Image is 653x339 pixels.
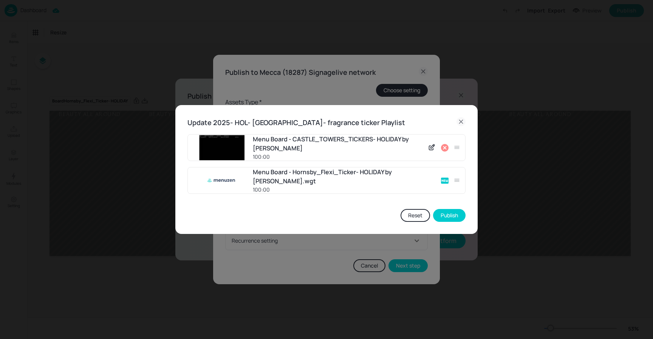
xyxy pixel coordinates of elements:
[433,209,466,222] button: Publish
[253,153,423,161] div: 100:00
[401,209,430,222] button: Reset
[253,135,423,153] div: Menu Board - CASTLE_TOWERS_TICKERS- HOLIDAY by [PERSON_NAME]
[253,167,436,186] div: Menu Board - Hornsby_Flexi_Ticker- HOLIDAY by [PERSON_NAME].wgt
[199,135,244,160] img: Cqy72V07KsL3x6J2pwjcyA%3D%3D
[253,186,436,193] div: 100:00
[187,117,405,128] h6: Update 2025- HOL- [GEOGRAPHIC_DATA]- fragrance ticker Playlist
[199,169,244,192] img: menuzen.png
